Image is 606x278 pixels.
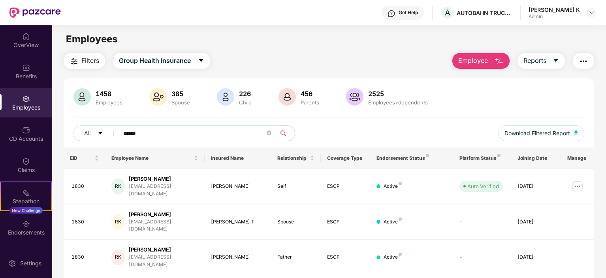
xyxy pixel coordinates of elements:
div: 1830 [72,253,99,261]
img: svg+xml;base64,PHN2ZyB4bWxucz0iaHR0cDovL3d3dy53My5vcmcvMjAwMC9zdmciIHdpZHRoPSI4IiBoZWlnaHQ9IjgiIH... [399,182,402,185]
img: svg+xml;base64,PHN2ZyBpZD0iQmVuZWZpdHMiIHhtbG5zPSJodHRwOi8vd3d3LnczLm9yZy8yMDAwL3N2ZyIgd2lkdGg9Ij... [22,64,30,72]
div: RK [111,214,125,230]
span: search [275,130,291,136]
div: [PERSON_NAME] [211,183,265,190]
div: Get Help [399,9,418,16]
th: Joining Date [511,148,561,169]
div: Stepathon [1,197,51,205]
div: [EMAIL_ADDRESS][DOMAIN_NAME] [129,253,198,269]
div: Active [384,218,402,226]
div: [PERSON_NAME] [129,175,198,183]
span: caret-down [198,57,204,64]
th: Employee Name [105,148,205,169]
span: Employees [66,33,118,45]
div: [DATE] [518,253,555,261]
div: New Challenge [9,207,43,214]
div: [PERSON_NAME] [211,253,265,261]
img: svg+xml;base64,PHN2ZyB4bWxucz0iaHR0cDovL3d3dy53My5vcmcvMjAwMC9zdmciIHhtbG5zOnhsaW5rPSJodHRwOi8vd3... [149,88,167,106]
div: AUTOBAHN TRUCKING [457,9,512,17]
span: All [84,129,90,138]
span: Reports [523,56,546,66]
button: Allcaret-down [73,125,122,141]
div: RK [111,250,125,265]
div: Endorsement Status [376,155,447,161]
th: Coverage Type [321,148,371,169]
div: [PERSON_NAME] K [529,6,580,13]
img: svg+xml;base64,PHN2ZyBpZD0iSG9tZSIgeG1sbnM9Imh0dHA6Ly93d3cudzMub3JnLzIwMDAvc3ZnIiB3aWR0aD0iMjAiIG... [22,32,30,40]
div: [EMAIL_ADDRESS][DOMAIN_NAME] [129,218,198,233]
div: Child [237,99,253,106]
img: New Pazcare Logo [9,8,61,18]
button: Filters [64,53,105,69]
img: svg+xml;base64,PHN2ZyB4bWxucz0iaHR0cDovL3d3dy53My5vcmcvMjAwMC9zdmciIHhtbG5zOnhsaW5rPSJodHRwOi8vd3... [346,88,363,106]
th: Relationship [271,148,321,169]
div: 1458 [94,90,124,98]
div: [PERSON_NAME] [129,211,198,218]
span: A [445,8,450,17]
img: svg+xml;base64,PHN2ZyBpZD0iRHJvcGRvd24tMzJ4MzIiIHhtbG5zPSJodHRwOi8vd3d3LnczLm9yZy8yMDAwL3N2ZyIgd2... [589,9,595,16]
div: ESCP [327,183,364,190]
img: svg+xml;base64,PHN2ZyB4bWxucz0iaHR0cDovL3d3dy53My5vcmcvMjAwMC9zdmciIHdpZHRoPSI4IiBoZWlnaHQ9IjgiIH... [399,253,402,256]
span: close-circle [267,130,271,137]
img: svg+xml;base64,PHN2ZyB4bWxucz0iaHR0cDovL3d3dy53My5vcmcvMjAwMC9zdmciIHhtbG5zOnhsaW5rPSJodHRwOi8vd3... [73,88,91,106]
div: Admin [529,13,580,20]
button: Employee [452,53,510,69]
div: Spouse [277,218,314,226]
button: Download Filtered Report [498,125,584,141]
span: Employee Name [111,155,192,161]
div: 1830 [72,183,99,190]
span: EID [70,155,93,161]
div: ESCP [327,218,364,226]
div: [DATE] [518,218,555,226]
button: Group Health Insurancecaret-down [113,53,210,69]
div: 226 [237,90,253,98]
img: svg+xml;base64,PHN2ZyB4bWxucz0iaHR0cDovL3d3dy53My5vcmcvMjAwMC9zdmciIHhtbG5zOnhsaW5rPSJodHRwOi8vd3... [494,57,504,66]
th: EID [64,148,105,169]
div: 385 [170,90,192,98]
img: svg+xml;base64,PHN2ZyBpZD0iSGVscC0zMngzMiIgeG1sbnM9Imh0dHA6Ly93d3cudzMub3JnLzIwMDAvc3ZnIiB3aWR0aD... [388,9,395,17]
div: [DATE] [518,183,555,190]
img: manageButton [571,180,584,193]
button: Reportscaret-down [518,53,565,69]
img: svg+xml;base64,PHN2ZyB4bWxucz0iaHR0cDovL3d3dy53My5vcmcvMjAwMC9zdmciIHdpZHRoPSI4IiBoZWlnaHQ9IjgiIH... [497,154,501,157]
div: Auto Verified [467,182,499,190]
span: Employee [458,56,488,66]
div: 456 [299,90,321,98]
span: close-circle [267,130,271,135]
div: Parents [299,99,321,106]
span: caret-down [98,130,103,137]
div: Self [277,183,314,190]
div: Platform Status [459,155,505,161]
div: Settings [18,259,44,267]
th: Manage [561,148,594,169]
div: Employees+dependents [367,99,429,106]
img: svg+xml;base64,PHN2ZyBpZD0iQ0RfQWNjb3VudHMiIGRhdGEtbmFtZT0iQ0QgQWNjb3VudHMiIHhtbG5zPSJodHRwOi8vd3... [22,126,30,134]
div: Father [277,253,314,261]
th: Insured Name [205,148,271,169]
img: svg+xml;base64,PHN2ZyB4bWxucz0iaHR0cDovL3d3dy53My5vcmcvMjAwMC9zdmciIHhtbG5zOnhsaW5rPSJodHRwOi8vd3... [574,130,578,135]
img: svg+xml;base64,PHN2ZyB4bWxucz0iaHR0cDovL3d3dy53My5vcmcvMjAwMC9zdmciIHhtbG5zOnhsaW5rPSJodHRwOi8vd3... [217,88,234,106]
span: caret-down [553,57,559,64]
button: search [275,125,295,141]
img: svg+xml;base64,PHN2ZyB4bWxucz0iaHR0cDovL3d3dy53My5vcmcvMjAwMC9zdmciIHdpZHRoPSI4IiBoZWlnaHQ9IjgiIH... [399,217,402,221]
img: svg+xml;base64,PHN2ZyB4bWxucz0iaHR0cDovL3d3dy53My5vcmcvMjAwMC9zdmciIHdpZHRoPSIyNCIgaGVpZ2h0PSIyNC... [579,57,588,66]
img: svg+xml;base64,PHN2ZyBpZD0iU2V0dGluZy0yMHgyMCIgeG1sbnM9Imh0dHA6Ly93d3cudzMub3JnLzIwMDAvc3ZnIiB3aW... [8,259,16,267]
td: - [453,204,511,240]
div: Active [384,183,402,190]
div: 1830 [72,218,99,226]
div: ESCP [327,253,364,261]
td: - [453,240,511,275]
div: Employees [94,99,124,106]
img: svg+xml;base64,PHN2ZyBpZD0iRW1wbG95ZWVzIiB4bWxucz0iaHR0cDovL3d3dy53My5vcmcvMjAwMC9zdmciIHdpZHRoPS... [22,95,30,103]
img: svg+xml;base64,PHN2ZyBpZD0iQ2xhaW0iIHhtbG5zPSJodHRwOi8vd3d3LnczLm9yZy8yMDAwL3N2ZyIgd2lkdGg9IjIwIi... [22,157,30,165]
img: svg+xml;base64,PHN2ZyB4bWxucz0iaHR0cDovL3d3dy53My5vcmcvMjAwMC9zdmciIHhtbG5zOnhsaW5rPSJodHRwOi8vd3... [279,88,296,106]
img: svg+xml;base64,PHN2ZyB4bWxucz0iaHR0cDovL3d3dy53My5vcmcvMjAwMC9zdmciIHdpZHRoPSIyMSIgaGVpZ2h0PSIyMC... [22,189,30,197]
img: svg+xml;base64,PHN2ZyB4bWxucz0iaHR0cDovL3d3dy53My5vcmcvMjAwMC9zdmciIHdpZHRoPSIyNCIgaGVpZ2h0PSIyNC... [70,57,79,66]
img: svg+xml;base64,PHN2ZyB4bWxucz0iaHR0cDovL3d3dy53My5vcmcvMjAwMC9zdmciIHdpZHRoPSI4IiBoZWlnaHQ9IjgiIH... [426,154,429,157]
img: svg+xml;base64,PHN2ZyBpZD0iRW5kb3JzZW1lbnRzIiB4bWxucz0iaHR0cDovL3d3dy53My5vcmcvMjAwMC9zdmciIHdpZH... [22,220,30,228]
div: Active [384,253,402,261]
div: RK [111,178,125,194]
div: [PERSON_NAME] [129,246,198,253]
span: Group Health Insurance [119,56,191,66]
div: Spouse [170,99,192,106]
